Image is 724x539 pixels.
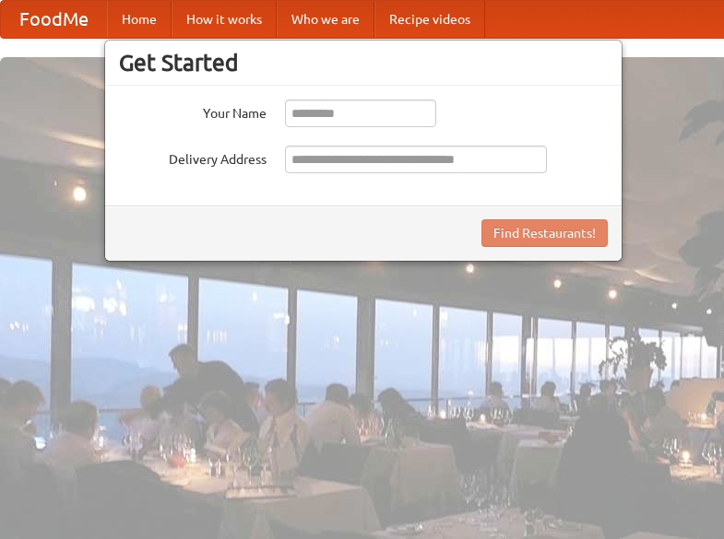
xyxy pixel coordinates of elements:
[119,100,267,123] label: Your Name
[277,1,374,38] a: Who we are
[172,1,277,38] a: How it works
[374,1,485,38] a: Recipe videos
[481,219,608,247] button: Find Restaurants!
[1,1,107,38] a: FoodMe
[119,146,267,169] label: Delivery Address
[107,1,172,38] a: Home
[119,49,608,76] h3: Get Started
